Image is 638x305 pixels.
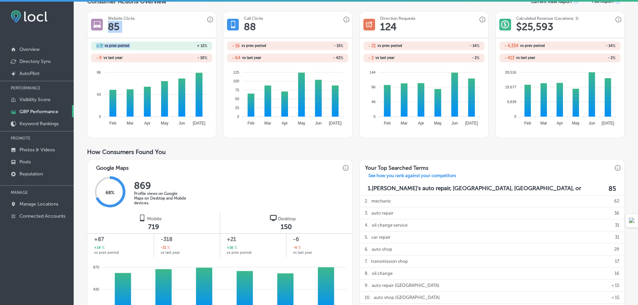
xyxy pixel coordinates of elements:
tspan: 435 [93,287,99,291]
h2: - 2 [424,56,480,60]
tspan: 0 [373,115,375,119]
span: % [233,245,237,251]
span: +21 [227,235,279,243]
span: % [297,245,301,251]
span: 150 [281,223,292,231]
p: Visibility Score [19,97,51,102]
span: How Consumers Found You [87,148,166,156]
p: Overview [19,47,40,52]
h2: +14 [94,245,104,251]
p: 9 . [365,280,368,291]
p: 5 . [365,231,368,243]
tspan: May [572,121,580,126]
h2: - 14 [560,44,616,48]
tspan: 100 [233,79,239,83]
p: 1. [PERSON_NAME]'s auto repair, [GEOGRAPHIC_DATA], [GEOGRAPHIC_DATA], or [368,185,581,193]
p: auto repair [GEOGRAPHIC_DATA] [372,280,439,291]
h3: Website Clicks [108,16,135,21]
p: 31 [615,231,619,243]
tspan: Feb [384,121,391,126]
tspan: Jun [588,121,595,126]
p: Keyword Rankings [19,121,59,127]
img: fda3e92497d09a02dc62c9cd864e3231.png [11,10,48,23]
h2: - 9 [96,55,102,60]
tspan: 25 [235,105,239,109]
h3: Call Clicks [244,16,263,21]
tspan: 86 [97,70,101,74]
p: oil change service [372,219,408,231]
h2: - 2 [560,56,616,60]
span: % [166,245,170,251]
p: AutoPilot [19,71,40,76]
tspan: [DATE] [465,121,478,126]
p: Photos & Videos [19,147,55,153]
span: -318 [161,235,213,243]
span: vs prev period [104,44,129,48]
span: vs last year [242,56,261,60]
span: % [613,44,616,48]
span: -6 [293,235,345,243]
tspan: Feb [524,121,531,126]
span: vs prev period [227,251,252,254]
h2: + 9 [96,43,103,48]
h2: - 2 [368,55,374,60]
p: Posts [19,159,31,165]
span: vs prev period [241,44,266,48]
span: vs last year [375,56,395,60]
h2: - 413 [504,55,514,60]
a: See how you rank against your competitors [363,173,462,180]
img: logo [139,215,146,221]
tspan: Jun [451,121,458,126]
p: 3 . [365,207,368,219]
span: vs last year [293,251,312,254]
p: 4 . [365,219,368,231]
h1: 88 [244,21,256,33]
h1: 85 [108,21,120,33]
span: vs last year [516,56,535,60]
tspan: Mar [127,121,134,126]
h2: - 16 [232,43,240,48]
span: 719 [148,223,159,231]
tspan: Feb [247,121,255,126]
img: Detect Auto [629,218,635,224]
span: 68 % [105,190,115,196]
tspan: 19,677 [505,85,516,89]
tspan: 0 [514,115,516,119]
p: auto shop [GEOGRAPHIC_DATA] [374,292,440,303]
h2: - 21 [368,43,376,48]
p: 2 . [365,195,368,207]
tspan: Mar [265,121,272,126]
p: Manage Locations [19,201,58,207]
span: % [340,56,343,60]
h2: - 15 [288,44,343,48]
h2: - 64 [232,55,240,60]
tspan: [DATE] [193,121,206,126]
p: Profile views on Google Maps on Desktop and Mobile devices. [134,191,188,205]
h3: Google Maps [91,159,134,173]
h2: - 10 [152,56,207,60]
span: % [204,56,207,60]
span: % [101,245,104,251]
p: auto shop [372,243,392,255]
tspan: 48 [371,100,375,104]
tspan: 144 [369,70,375,74]
span: % [477,56,480,60]
p: 17 [615,255,619,267]
span: % [204,44,207,48]
span: Desktop [278,216,296,222]
tspan: 0 [237,115,239,119]
tspan: Apr [418,121,424,126]
p: 10 . [365,292,370,303]
span: vs prev period [520,44,545,48]
span: % [340,44,343,48]
h2: -4 [293,245,301,251]
p: oil change [372,268,393,279]
tspan: May [434,121,442,126]
h2: - 4,334 [504,43,518,48]
span: Mobile [147,216,162,222]
h2: - 42 [288,56,343,60]
p: 29 [614,243,619,255]
tspan: Jun [179,121,185,126]
tspan: [DATE] [601,121,614,126]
